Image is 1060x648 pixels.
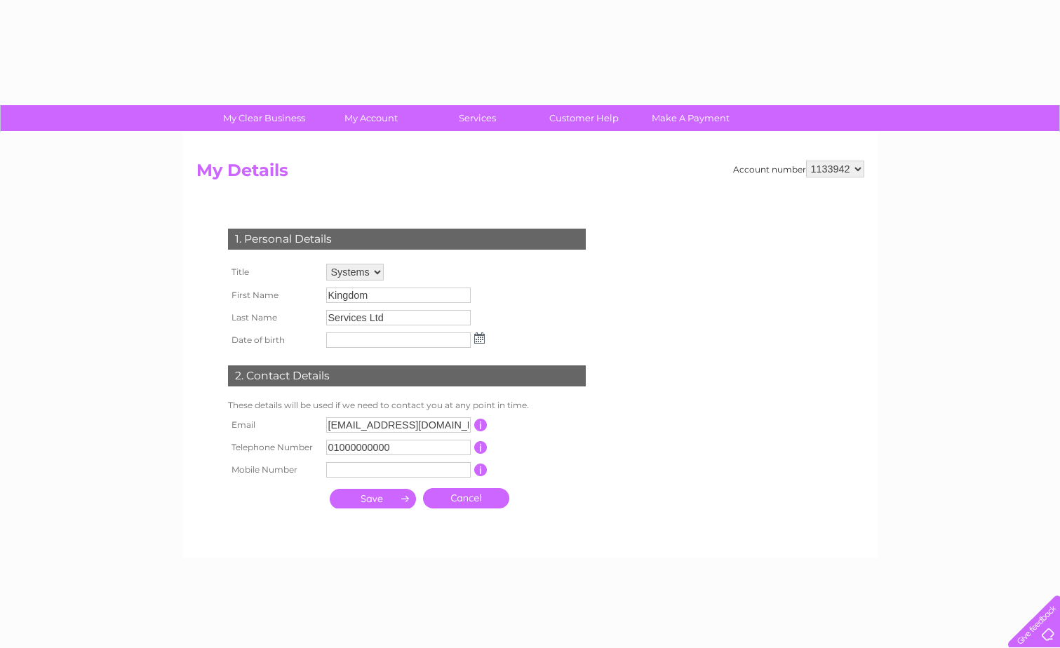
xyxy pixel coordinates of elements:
[526,105,642,131] a: Customer Help
[420,105,535,131] a: Services
[423,488,509,508] a: Cancel
[733,161,864,177] div: Account number
[224,329,323,351] th: Date of birth
[196,161,864,187] h2: My Details
[224,436,323,459] th: Telephone Number
[633,105,749,131] a: Make A Payment
[224,459,323,481] th: Mobile Number
[224,397,589,414] td: These details will be used if we need to contact you at any point in time.
[474,332,485,344] img: ...
[206,105,322,131] a: My Clear Business
[474,464,488,476] input: Information
[228,229,586,250] div: 1. Personal Details
[474,419,488,431] input: Information
[313,105,429,131] a: My Account
[224,260,323,284] th: Title
[224,306,323,329] th: Last Name
[474,441,488,454] input: Information
[224,284,323,306] th: First Name
[228,365,586,386] div: 2. Contact Details
[224,414,323,436] th: Email
[330,489,416,508] input: Submit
